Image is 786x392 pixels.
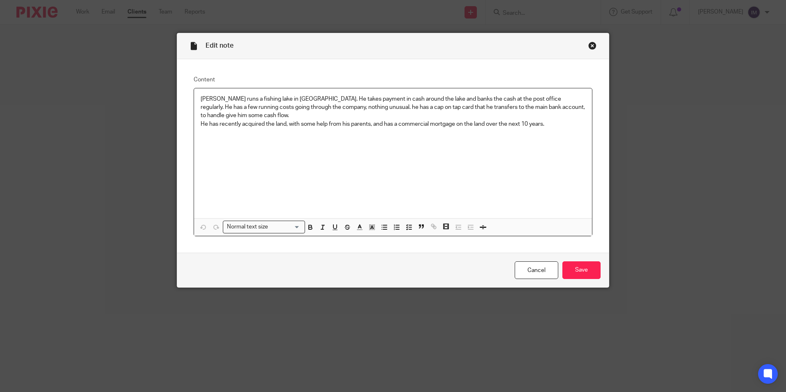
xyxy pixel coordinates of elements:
[206,42,233,49] span: Edit note
[225,223,270,231] span: Normal text size
[201,95,585,120] p: [PERSON_NAME] runs a fishing lake in [GEOGRAPHIC_DATA]. He takes payment in cash around the lake ...
[223,221,305,233] div: Search for option
[588,42,596,50] div: Close this dialog window
[194,76,592,84] label: Content
[270,223,300,231] input: Search for option
[562,261,601,279] input: Save
[201,120,585,128] p: He has recently acquired the land, with some help from his parents, and has a commercial mortgage...
[515,261,558,279] a: Cancel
